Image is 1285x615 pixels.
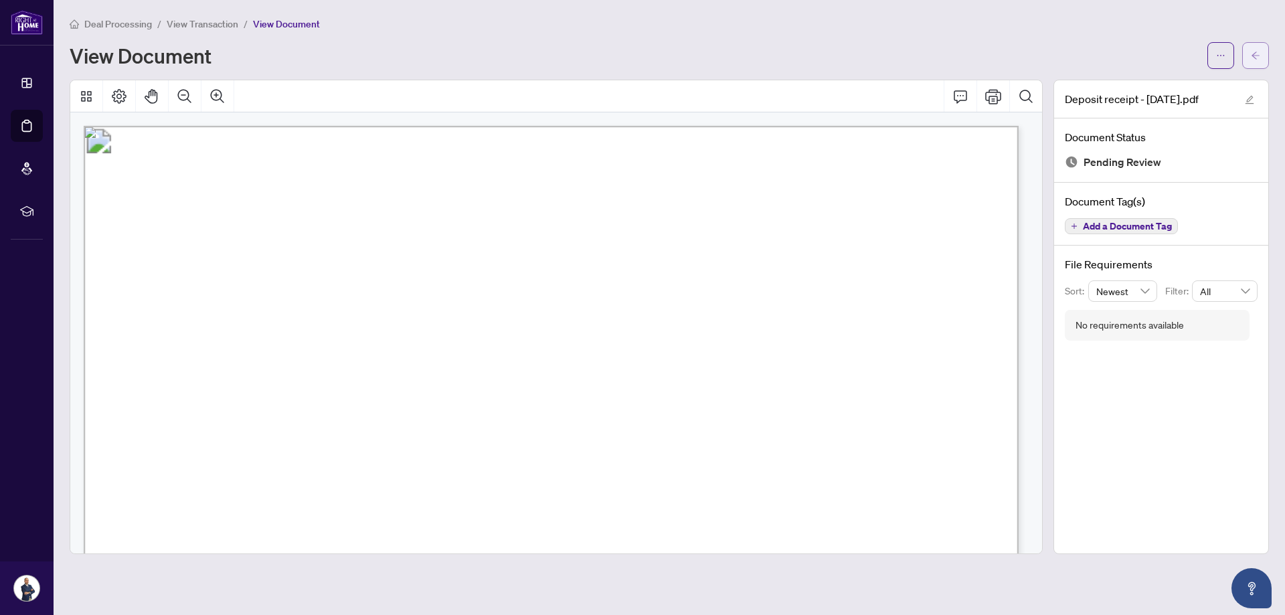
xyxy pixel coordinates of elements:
[70,19,79,29] span: home
[1083,222,1172,231] span: Add a Document Tag
[1076,318,1184,333] div: No requirements available
[1251,51,1260,60] span: arrow-left
[244,16,248,31] li: /
[14,576,39,601] img: Profile Icon
[1065,91,1199,107] span: Deposit receipt - [DATE].pdf
[1071,223,1078,230] span: plus
[1065,256,1258,272] h4: File Requirements
[1065,218,1178,234] button: Add a Document Tag
[1065,284,1088,298] p: Sort:
[1245,95,1254,104] span: edit
[253,18,320,30] span: View Document
[1096,281,1150,301] span: Newest
[1165,284,1192,298] p: Filter:
[1065,155,1078,169] img: Document Status
[1084,153,1161,171] span: Pending Review
[1231,568,1272,608] button: Open asap
[1216,51,1225,60] span: ellipsis
[1065,129,1258,145] h4: Document Status
[167,18,238,30] span: View Transaction
[1065,193,1258,209] h4: Document Tag(s)
[70,45,211,66] h1: View Document
[84,18,152,30] span: Deal Processing
[11,10,43,35] img: logo
[1200,281,1250,301] span: All
[157,16,161,31] li: /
